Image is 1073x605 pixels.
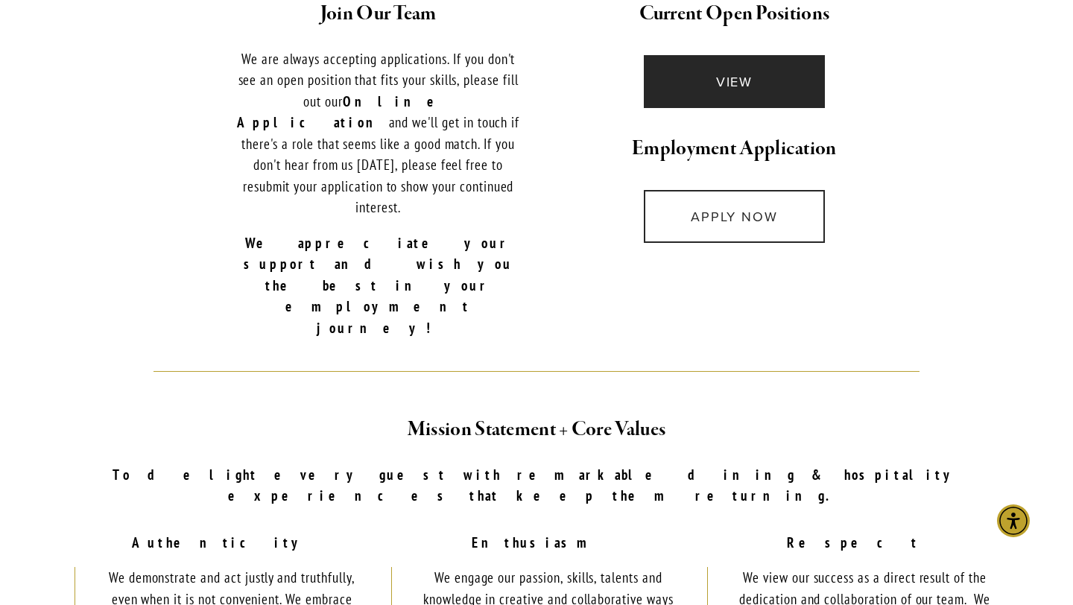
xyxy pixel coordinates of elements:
[320,1,437,27] strong: Join Our Team
[237,92,469,132] strong: Online Application
[472,533,602,551] strong: Enthusiasm
[102,414,971,446] h2: Mission Statement + Core Values
[787,533,920,551] strong: Respect
[644,190,825,243] a: APPLY NOW
[997,504,1030,537] div: Accessibility Menu
[632,136,837,162] strong: Employment Application
[639,1,830,27] strong: Current Open Positions
[113,466,977,505] strong: To delight every guest with remarkable dining & hospitality experiences that keep them returning.
[644,55,825,108] a: VIEW
[232,48,524,218] p: We are always accepting applications. If you don't see an open position that fits your skills, pl...
[132,533,308,551] strong: Authenticity
[244,234,530,337] strong: We appreciate your support and wish you the best in your employment journey!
